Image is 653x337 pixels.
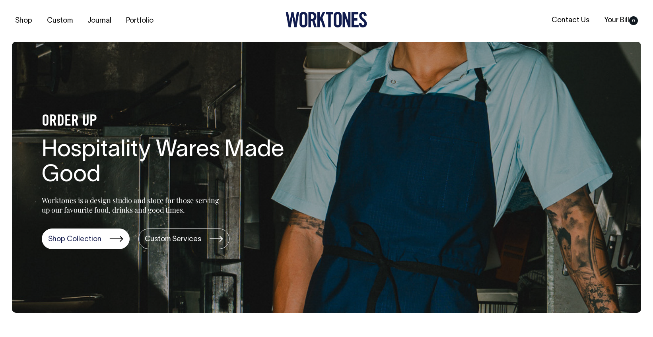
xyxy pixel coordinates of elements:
[548,14,593,27] a: Contact Us
[42,196,223,215] p: Worktones is a design studio and store for those serving up our favourite food, drinks and good t...
[123,14,157,27] a: Portfolio
[629,16,638,25] span: 0
[42,113,296,130] h4: ORDER UP
[42,229,130,249] a: Shop Collection
[42,138,296,189] h1: Hospitality Wares Made Good
[84,14,115,27] a: Journal
[12,14,35,27] a: Shop
[138,229,229,249] a: Custom Services
[44,14,76,27] a: Custom
[601,14,641,27] a: Your Bill0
